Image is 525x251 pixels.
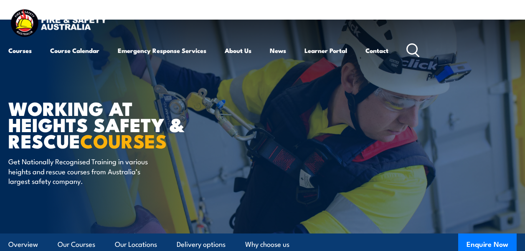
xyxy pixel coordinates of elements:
strong: COURSES [80,126,167,155]
a: Emergency Response Services [118,40,206,60]
a: Contact [365,40,388,60]
a: About Us [225,40,251,60]
a: Learner Portal [304,40,347,60]
a: Courses [8,40,32,60]
a: Course Calendar [50,40,99,60]
a: News [270,40,286,60]
h1: WORKING AT HEIGHTS SAFETY & RESCUE [8,100,215,148]
p: Get Nationally Recognised Training in various heights and rescue courses from Australia’s largest... [8,156,161,186]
